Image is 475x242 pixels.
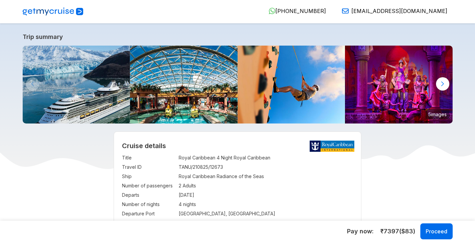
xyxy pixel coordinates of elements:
[175,181,179,190] td: :
[337,8,447,14] a: [EMAIL_ADDRESS][DOMAIN_NAME]
[122,172,175,181] td: Ship
[175,200,179,209] td: :
[122,200,175,209] td: Number of nights
[426,109,449,119] small: 5 images
[420,223,453,239] button: Proceed
[179,172,353,181] td: Royal Caribbean Radiance of the Seas
[179,200,353,209] td: 4 nights
[122,153,175,162] td: Title
[275,8,326,14] span: [PHONE_NUMBER]
[175,172,179,181] td: :
[179,209,353,218] td: [GEOGRAPHIC_DATA], [GEOGRAPHIC_DATA]
[122,209,175,218] td: Departure Port
[179,162,353,172] td: TANU/210825/12673
[179,153,353,162] td: Royal Caribbean 4 Night Royal Caribbean
[345,46,453,123] img: jewel-city-of-dreams-broadway-dance-crown-pose-performers-show-entertainment.jpg
[351,8,447,14] span: [EMAIL_ADDRESS][DOMAIN_NAME]
[175,153,179,162] td: :
[122,190,175,200] td: Departs
[342,8,349,14] img: Email
[179,190,353,200] td: [DATE]
[179,181,353,190] td: 2 Adults
[347,227,374,235] h5: Pay now:
[23,33,453,40] a: Trip summary
[122,162,175,172] td: Travel ID
[175,162,179,172] td: :
[175,190,179,200] td: :
[23,46,130,123] img: radiance-exterior-side-aerial-day-port-glaciers-ship.JPG
[269,8,275,14] img: WhatsApp
[122,181,175,190] td: Number of passengers
[175,209,179,218] td: :
[122,142,353,150] h2: Cruise details
[263,8,326,14] a: [PHONE_NUMBER]
[130,46,238,123] img: jewel-of-the-seas-solarium-sunny-day.jpg
[380,227,415,236] span: ₹ 7397 ($ 83 )
[238,46,345,123] img: radiance-cruise-rock-climbing.jpg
